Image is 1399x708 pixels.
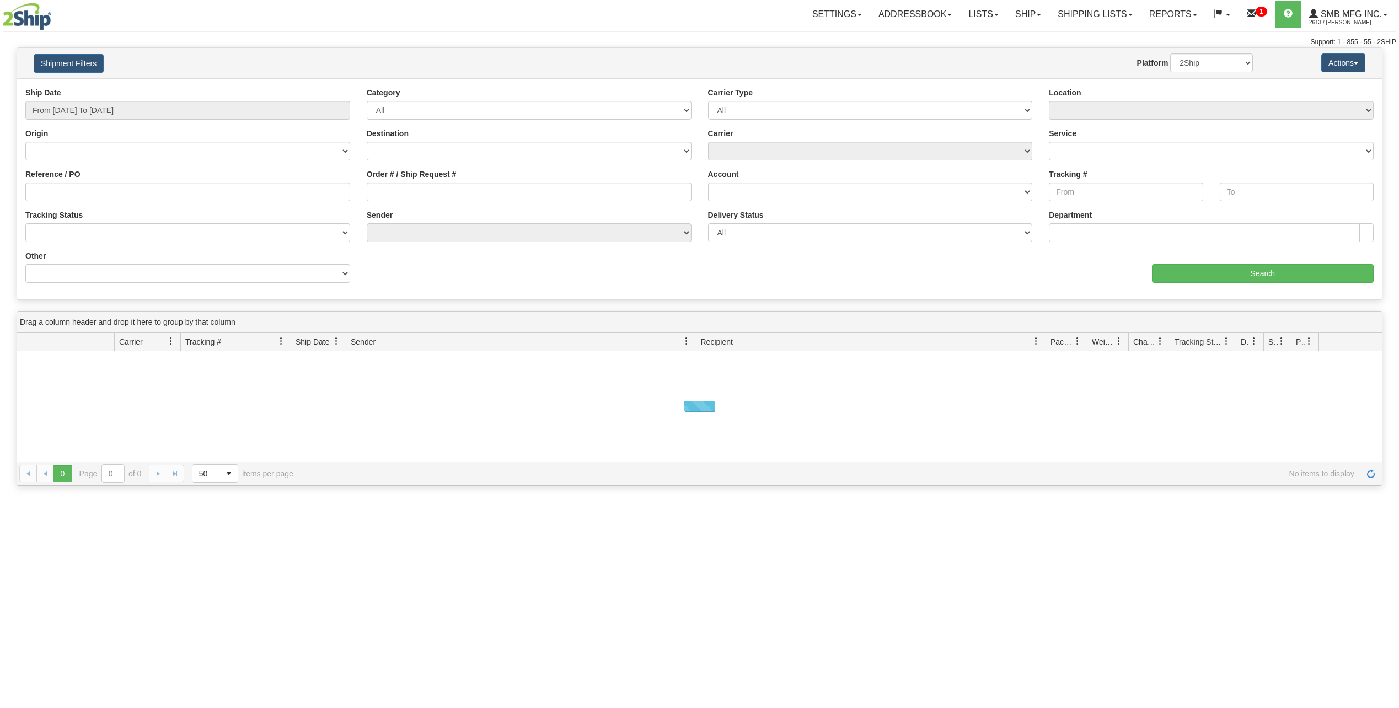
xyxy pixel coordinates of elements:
a: 1 [1239,1,1275,28]
a: Ship [1007,1,1049,28]
label: Tracking # [1049,169,1087,180]
span: Delivery Status [1241,336,1250,347]
label: Ship Date [25,87,61,98]
div: grid grouping header [17,312,1382,333]
button: Shipment Filters [34,54,104,73]
label: Carrier [708,128,733,139]
img: logo2613.jpg [3,3,51,30]
label: Department [1049,210,1092,221]
span: Page sizes drop down [192,464,238,483]
label: Order # / Ship Request # [367,169,457,180]
span: SMB MFG INC. [1318,9,1382,19]
label: Platform [1137,57,1168,68]
span: Page of 0 [79,464,142,483]
label: Account [708,169,739,180]
a: Settings [804,1,870,28]
label: Reference / PO [25,169,81,180]
iframe: chat widget [1374,298,1398,410]
a: Refresh [1362,465,1380,482]
label: Category [367,87,400,98]
sup: 1 [1256,7,1267,17]
label: Tracking Status [25,210,83,221]
label: Destination [367,128,409,139]
a: Delivery Status filter column settings [1245,332,1263,351]
label: Carrier Type [708,87,753,98]
span: Page 0 [53,465,71,482]
input: Search [1152,264,1374,283]
span: 50 [199,468,213,479]
span: select [220,465,238,482]
a: Weight filter column settings [1109,332,1128,351]
a: Carrier filter column settings [162,332,180,351]
a: Packages filter column settings [1068,332,1087,351]
a: Ship Date filter column settings [327,332,346,351]
span: Sender [351,336,376,347]
label: Other [25,250,46,261]
label: Sender [367,210,393,221]
a: Addressbook [870,1,961,28]
span: Carrier [119,336,143,347]
a: Pickup Status filter column settings [1300,332,1318,351]
div: Support: 1 - 855 - 55 - 2SHIP [3,37,1396,47]
a: SMB MFG INC. 2613 / [PERSON_NAME] [1301,1,1396,28]
span: Ship Date [296,336,329,347]
span: Tracking # [185,336,221,347]
a: Sender filter column settings [677,332,696,351]
span: Recipient [701,336,733,347]
label: Origin [25,128,48,139]
a: Tracking # filter column settings [272,332,291,351]
span: Shipment Issues [1268,336,1278,347]
span: 2613 / [PERSON_NAME] [1309,17,1392,28]
span: Packages [1050,336,1074,347]
label: Delivery Status [708,210,764,221]
span: Pickup Status [1296,336,1305,347]
a: Lists [960,1,1006,28]
span: Weight [1092,336,1115,347]
a: Charge filter column settings [1151,332,1170,351]
span: No items to display [309,469,1354,478]
a: Reports [1141,1,1205,28]
a: Recipient filter column settings [1027,332,1046,351]
input: To [1220,183,1374,201]
label: Service [1049,128,1076,139]
input: From [1049,183,1203,201]
span: items per page [192,464,293,483]
button: Actions [1321,53,1365,72]
a: Shipping lists [1049,1,1140,28]
span: Charge [1133,336,1156,347]
label: Location [1049,87,1081,98]
a: Shipment Issues filter column settings [1272,332,1291,351]
span: Tracking Status [1175,336,1223,347]
a: Tracking Status filter column settings [1217,332,1236,351]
